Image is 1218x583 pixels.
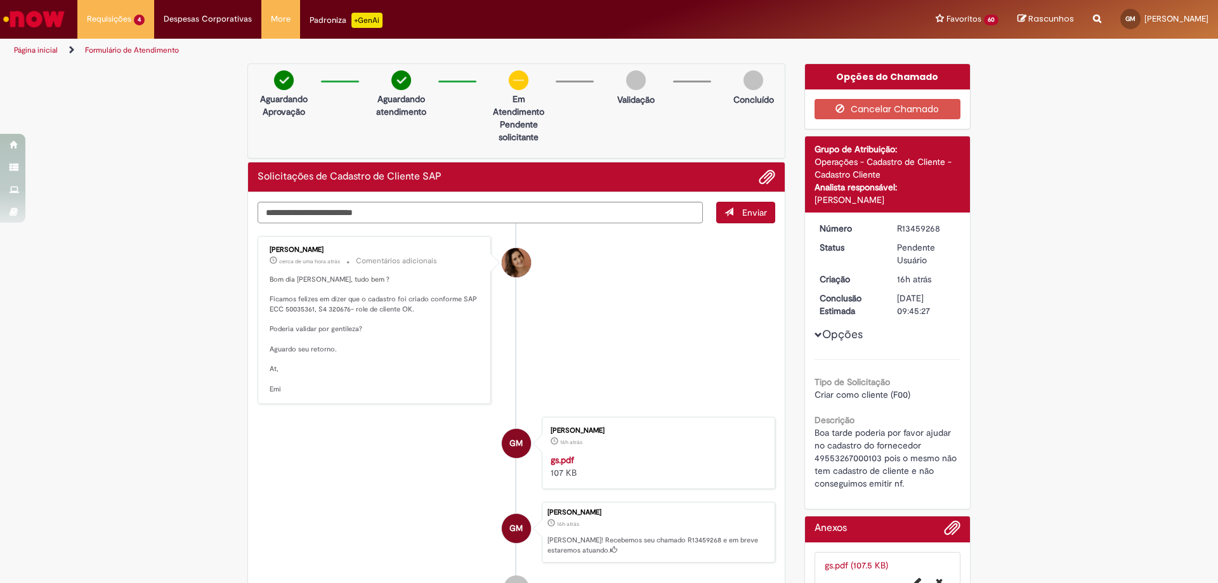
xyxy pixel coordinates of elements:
[370,93,432,118] p: Aguardando atendimento
[557,520,579,528] time: 28/08/2025 16:45:22
[984,15,999,25] span: 60
[810,292,888,317] dt: Conclusão Estimada
[810,241,888,254] dt: Status
[270,246,481,254] div: [PERSON_NAME]
[733,93,774,106] p: Concluído
[279,258,340,265] span: cerca de uma hora atrás
[509,428,523,459] span: GM
[509,70,528,90] img: circle-minus.png
[551,454,762,479] div: 107 KB
[560,438,582,446] span: 16h atrás
[356,256,437,266] small: Comentários adicionais
[271,13,291,25] span: More
[810,222,888,235] dt: Número
[274,70,294,90] img: check-circle-green.png
[946,13,981,25] span: Favoritos
[815,523,847,534] h2: Anexos
[897,292,956,317] div: [DATE] 09:45:27
[351,13,383,28] p: +GenAi
[815,193,961,206] div: [PERSON_NAME]
[547,535,768,555] p: [PERSON_NAME]! Recebemos seu chamado R13459268 e em breve estaremos atuando.
[10,39,802,62] ul: Trilhas de página
[258,171,442,183] h2: Solicitações de Cadastro de Cliente SAP Histórico de tíquete
[897,241,956,266] div: Pendente Usuário
[825,560,888,571] a: gs.pdf (107.5 KB)
[742,207,767,218] span: Enviar
[1028,13,1074,25] span: Rascunhos
[14,45,58,55] a: Página inicial
[897,273,931,285] time: 28/08/2025 16:45:22
[815,376,890,388] b: Tipo de Solicitação
[1,6,67,32] img: ServiceNow
[897,273,931,285] span: 16h atrás
[85,45,179,55] a: Formulário de Atendimento
[897,222,956,235] div: R13459268
[253,93,315,118] p: Aguardando Aprovação
[815,414,855,426] b: Descrição
[279,258,340,265] time: 29/08/2025 07:53:41
[617,93,655,106] p: Validação
[258,202,703,223] textarea: Digite sua mensagem aqui...
[551,427,762,435] div: [PERSON_NAME]
[310,13,383,28] div: Padroniza
[557,520,579,528] span: 16h atrás
[502,429,531,458] div: Gabriel Marques
[560,438,582,446] time: 28/08/2025 16:44:33
[716,202,775,223] button: Enviar
[488,118,549,143] p: Pendente solicitante
[897,273,956,285] div: 28/08/2025 16:45:22
[164,13,252,25] span: Despesas Corporativas
[547,509,768,516] div: [PERSON_NAME]
[134,15,145,25] span: 4
[391,70,411,90] img: check-circle-green.png
[743,70,763,90] img: img-circle-grey.png
[815,99,961,119] button: Cancelar Chamado
[551,454,574,466] a: gs.pdf
[759,169,775,185] button: Adicionar anexos
[509,513,523,544] span: GM
[626,70,646,90] img: img-circle-grey.png
[502,248,531,277] div: Emiliane Dias De Souza
[270,275,481,394] p: Bom dia [PERSON_NAME], tudo bem ? Ficamos felizes em dizer que o cadastro foi criado conforme SAP...
[815,181,961,193] div: Analista responsável:
[258,502,775,563] li: Gabriel Marques
[87,13,131,25] span: Requisições
[944,520,960,542] button: Adicionar anexos
[502,514,531,543] div: Gabriel Marques
[488,93,549,118] p: Em Atendimento
[815,389,910,400] span: Criar como cliente (F00)
[815,155,961,181] div: Operações - Cadastro de Cliente - Cadastro Cliente
[805,64,971,89] div: Opções do Chamado
[815,143,961,155] div: Grupo de Atribuição:
[1018,13,1074,25] a: Rascunhos
[815,427,959,489] span: Boa tarde poderia por favor ajudar no cadastro do fornecedor 49553267000103 pois o mesmo não tem ...
[810,273,888,285] dt: Criação
[1144,13,1208,24] span: [PERSON_NAME]
[1125,15,1136,23] span: GM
